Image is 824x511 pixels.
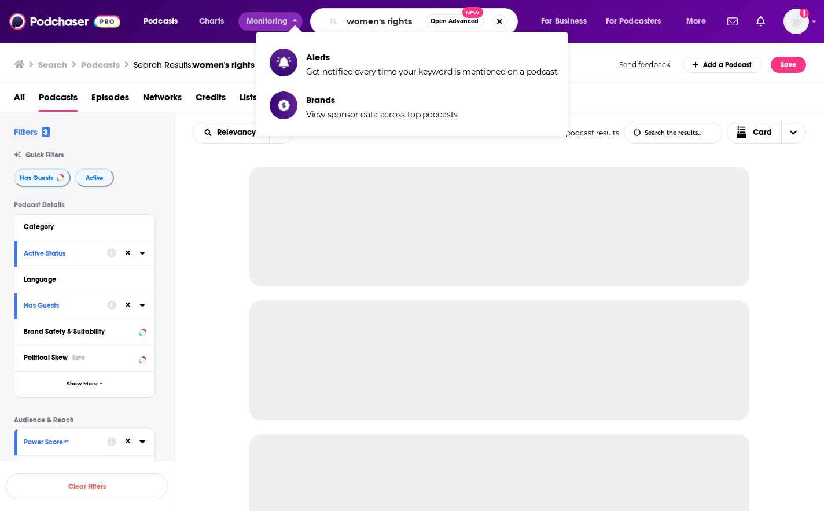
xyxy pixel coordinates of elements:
[686,13,706,30] span: More
[306,67,559,77] span: Get notified every time your keyword is mentioned on a podcast.
[425,14,484,28] button: Open AdvancedNew
[24,350,145,365] button: Political SkewBeta
[144,13,178,30] span: Podcasts
[783,9,809,34] img: User Profile
[240,88,257,112] a: Lists
[81,59,120,70] h3: Podcasts
[143,88,182,112] a: Networks
[24,249,100,258] div: Active Status
[14,126,50,137] h2: Filters
[192,12,231,31] a: Charts
[199,13,224,30] span: Charts
[24,434,107,448] button: Power Score™
[321,8,529,35] div: Search podcasts, credits, & more...
[24,298,107,313] button: Has Guests
[247,13,288,30] span: Monitoring
[727,122,807,144] button: Choose View
[14,416,155,424] p: Audience & Reach
[616,60,674,69] button: Send feedback
[6,473,168,499] button: Clear Filters
[541,13,587,30] span: For Business
[9,10,120,32] img: Podchaser - Follow, Share and Rate Podcasts
[24,272,145,286] button: Language
[14,201,155,209] p: Podcast Details
[193,122,294,144] h2: Choose List sort
[606,13,661,30] span: For Podcasters
[24,461,145,475] button: Reach (Monthly)
[753,128,772,137] span: Card
[783,9,809,34] button: Show profile menu
[723,12,742,31] a: Show notifications dropdown
[14,168,71,187] button: Has Guests
[20,175,53,181] span: Has Guests
[752,12,770,31] a: Show notifications dropdown
[42,127,50,137] span: 3
[196,88,226,112] a: Credits
[431,19,479,24] span: Open Advanced
[238,12,303,31] button: close menu
[24,438,100,446] div: Power Score™
[800,9,809,18] svg: Add a profile image
[24,275,138,284] div: Language
[134,59,255,70] a: Search Results:women's rights
[135,12,193,31] button: open menu
[24,354,68,362] span: Political Skew
[38,59,67,70] h3: Search
[24,324,145,339] button: Brand Safety & Suitability
[217,128,260,137] span: Relevancy
[462,7,483,18] span: New
[134,59,255,70] div: Search Results:
[75,168,114,187] button: Active
[72,354,85,362] div: Beta
[306,109,458,120] span: View sponsor data across top podcasts
[193,59,255,70] span: women's rights
[342,12,425,31] input: Search podcasts, credits, & more...
[24,328,135,336] div: Brand Safety & Suitability
[678,12,720,31] button: open menu
[24,246,107,260] button: Active Status
[67,381,98,387] span: Show More
[86,175,104,181] span: Active
[193,128,269,137] button: open menu
[14,88,25,112] a: All
[24,223,138,231] div: Category
[771,57,806,73] button: Save
[598,12,678,31] button: open menu
[533,12,601,31] button: open menu
[14,371,154,397] button: Show More
[783,9,809,34] span: Logged in as SkyHorsePub35
[25,151,64,159] span: Quick Filters
[39,88,78,112] a: Podcasts
[91,88,129,112] a: Episodes
[683,57,762,73] a: Add a Podcast
[24,219,145,234] button: Category
[306,94,458,105] span: Brands
[306,52,559,63] span: Alerts
[24,302,100,310] div: Has Guests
